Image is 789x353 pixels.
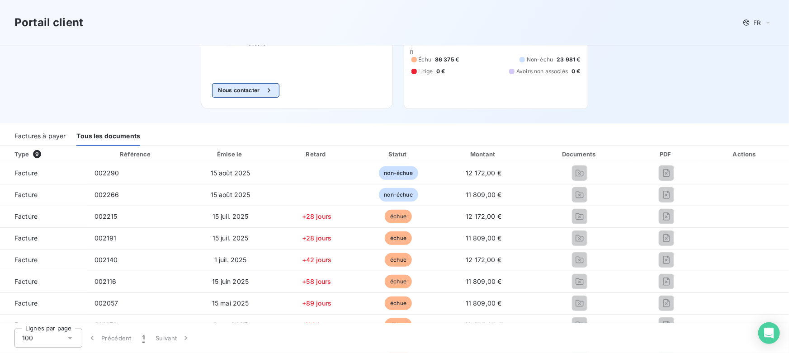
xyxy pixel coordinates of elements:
span: Avoirs non associés [516,67,568,75]
div: Émise le [187,150,274,159]
span: 002116 [94,278,117,285]
span: 002215 [94,212,118,220]
span: 13 302,00 € [465,321,503,329]
span: 11 809,00 € [466,299,502,307]
span: 0 [410,48,413,56]
span: Facture [7,320,80,329]
span: 1 [142,334,145,343]
span: 002290 [94,169,119,177]
span: Facture [7,190,80,199]
div: PDF [633,150,700,159]
span: 12 172,00 € [466,256,502,264]
span: 0 € [572,67,580,75]
span: 002266 [94,191,119,198]
span: Facture [7,169,80,178]
h3: Portail client [14,14,83,31]
span: Litige [419,67,433,75]
span: 15 juin 2025 [212,278,249,285]
span: 002057 [94,299,118,307]
span: Facture [7,299,80,308]
span: 15 juil. 2025 [213,212,249,220]
span: +28 jours [302,234,331,242]
span: Facture [7,255,80,264]
span: 15 juil. 2025 [213,234,249,242]
div: Factures à payer [14,127,66,146]
span: non-échue [379,166,418,180]
button: Précédent [82,329,137,348]
span: FR [754,19,761,26]
span: 15 mai 2025 [212,299,249,307]
span: +133 jours [301,321,333,329]
div: Actions [704,150,787,159]
span: 11 809,00 € [466,191,502,198]
div: Retard [277,150,356,159]
div: Type [9,150,85,159]
span: échue [385,231,412,245]
span: 1 juil. 2025 [214,256,247,264]
span: 12 172,00 € [466,212,502,220]
div: Documents [530,150,629,159]
span: 9 [33,150,41,158]
span: 1 avr. 2025 [213,321,247,329]
span: 001970 [94,321,118,329]
span: 23 981 € [557,56,580,64]
div: Référence [120,151,151,158]
span: +42 jours [302,256,331,264]
span: Échu [419,56,432,64]
button: Nous contacter [212,83,279,98]
span: échue [385,318,412,332]
span: Facture [7,212,80,221]
span: échue [385,253,412,267]
span: échue [385,297,412,310]
span: échue [385,275,412,288]
span: non-échue [379,188,418,202]
div: Tous les documents [76,127,140,146]
span: échue [385,210,412,223]
span: +89 jours [302,299,331,307]
span: 002140 [94,256,118,264]
span: Facture [7,234,80,243]
span: +58 jours [302,278,331,285]
span: +28 jours [302,212,331,220]
span: 15 août 2025 [211,191,250,198]
span: 100 [22,334,33,343]
span: 15 août 2025 [211,169,250,177]
button: 1 [137,329,150,348]
div: Montant [440,150,527,159]
button: Suivant [150,329,196,348]
div: Open Intercom Messenger [758,322,780,344]
span: 11 809,00 € [466,278,502,285]
div: Statut [360,150,437,159]
span: 12 172,00 € [466,169,502,177]
span: 86 375 € [435,56,459,64]
span: Non-échu [527,56,553,64]
span: 002191 [94,234,117,242]
span: 0 € [436,67,445,75]
span: 11 809,00 € [466,234,502,242]
span: Facture [7,277,80,286]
